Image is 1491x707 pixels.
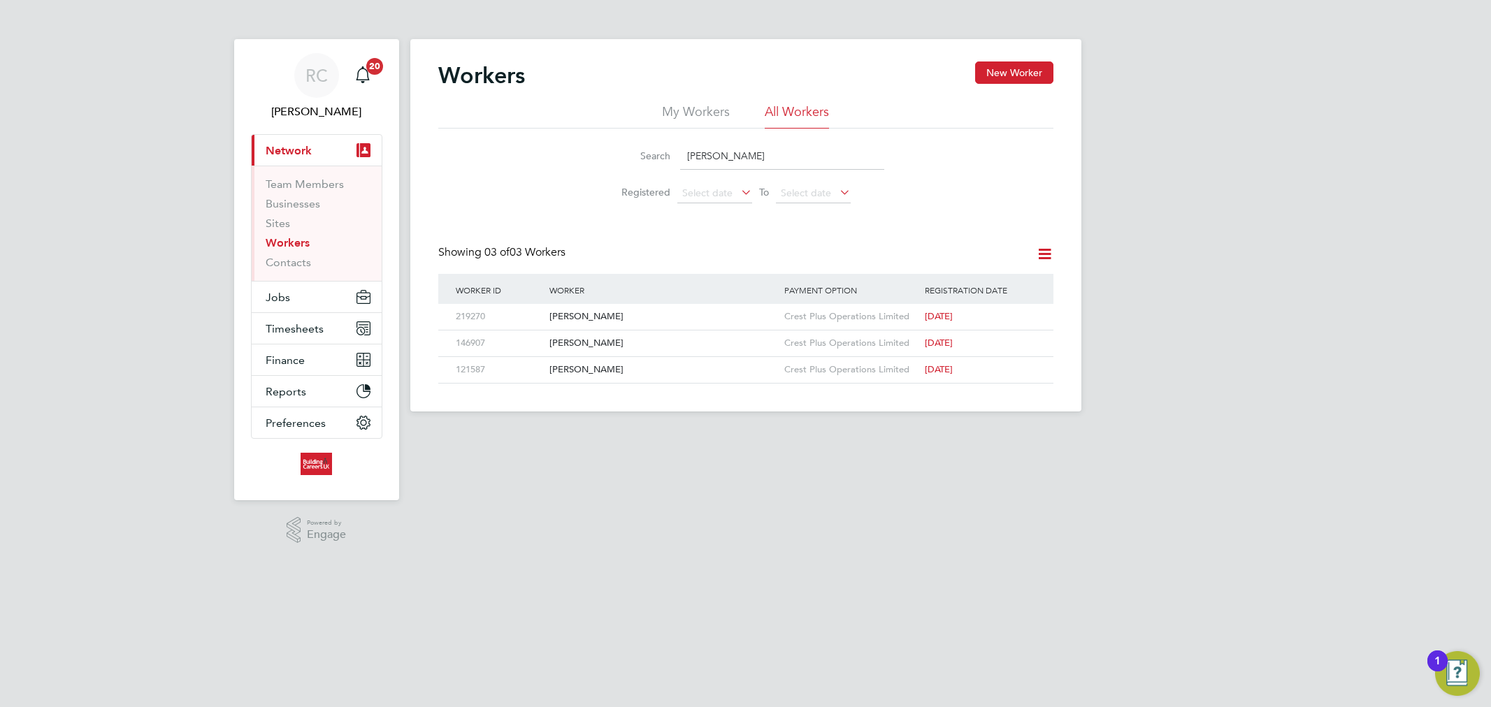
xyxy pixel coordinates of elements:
div: Crest Plus Operations Limited [781,304,922,330]
span: 20 [366,58,383,75]
div: Worker ID [452,274,546,306]
button: Network [252,135,382,166]
label: Search [607,150,670,162]
button: Timesheets [252,313,382,344]
span: Select date [682,187,733,199]
a: Contacts [266,256,311,269]
a: Powered byEngage [287,517,346,544]
div: [PERSON_NAME] [546,304,781,330]
div: 146907 [452,330,546,356]
a: 121587[PERSON_NAME]Crest Plus Operations Limited[DATE] [452,356,1039,368]
button: Open Resource Center, 1 new notification [1435,651,1480,696]
li: All Workers [765,103,829,129]
a: 20 [349,53,377,98]
span: [DATE] [925,363,953,375]
button: Preferences [252,407,382,438]
div: Network [252,166,382,281]
span: Finance [266,353,305,367]
a: Go to home page [251,453,382,475]
span: 03 of [484,245,510,259]
a: 146907[PERSON_NAME]Crest Plus Operations Limited[DATE] [452,330,1039,342]
span: Rhys Cook [251,103,382,120]
button: New Worker [975,61,1053,84]
div: [PERSON_NAME] [546,357,781,383]
a: Sites [266,217,290,230]
div: Registration Date [921,274,1039,306]
div: Crest Plus Operations Limited [781,330,922,356]
div: Showing [438,245,568,260]
h2: Workers [438,61,525,89]
div: [PERSON_NAME] [546,330,781,356]
img: buildingcareersuk-logo-retina.png [301,453,332,475]
span: Select date [781,187,831,199]
span: [DATE] [925,337,953,349]
button: Finance [252,344,382,375]
span: Preferences [266,416,326,430]
input: Name, email or phone number [680,143,884,170]
a: Team Members [266,177,344,191]
label: Registered [607,186,670,198]
span: RC [305,66,328,85]
a: Businesses [266,197,320,210]
span: Engage [307,529,346,541]
div: 219270 [452,304,546,330]
button: Reports [252,376,382,407]
span: Timesheets [266,322,324,335]
span: Powered by [307,517,346,529]
div: 1 [1434,661,1441,679]
div: 121587 [452,357,546,383]
nav: Main navigation [234,39,399,500]
span: Network [266,144,312,157]
button: Jobs [252,282,382,312]
div: Worker [546,274,781,306]
div: Payment Option [781,274,922,306]
li: My Workers [662,103,730,129]
a: 219270[PERSON_NAME]Crest Plus Operations Limited[DATE] [452,303,1039,315]
a: RC[PERSON_NAME] [251,53,382,120]
div: Crest Plus Operations Limited [781,357,922,383]
span: [DATE] [925,310,953,322]
span: 03 Workers [484,245,566,259]
span: Jobs [266,291,290,304]
span: To [755,183,773,201]
a: Workers [266,236,310,249]
span: Reports [266,385,306,398]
